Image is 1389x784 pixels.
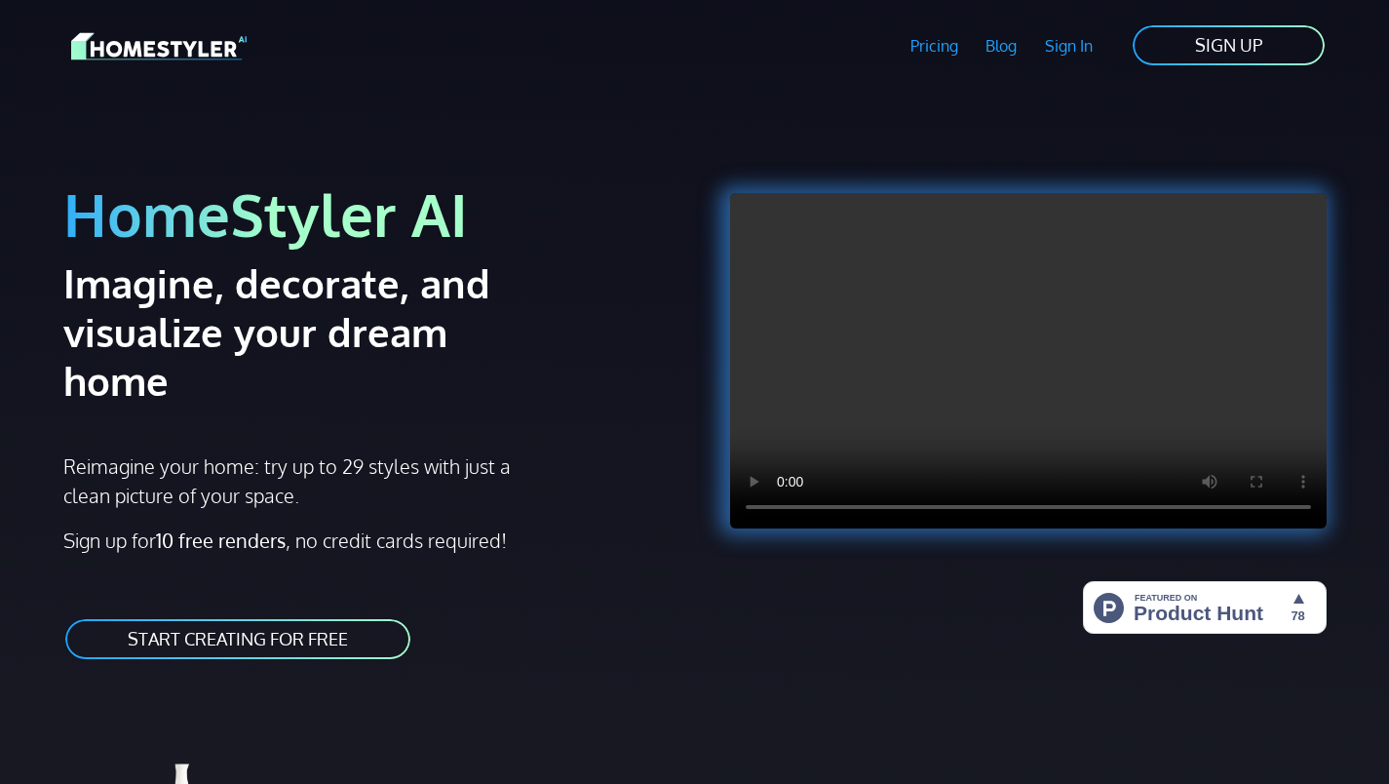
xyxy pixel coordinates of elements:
[63,526,683,555] p: Sign up for , no credit cards required!
[63,177,683,251] h1: HomeStyler AI
[63,451,528,510] p: Reimagine your home: try up to 29 styles with just a clean picture of your space.
[63,258,559,405] h2: Imagine, decorate, and visualize your dream home
[156,528,286,553] strong: 10 free renders
[63,617,412,661] a: START CREATING FOR FREE
[896,23,972,68] a: Pricing
[972,23,1031,68] a: Blog
[71,29,247,63] img: HomeStyler AI logo
[1131,23,1327,67] a: SIGN UP
[1031,23,1107,68] a: Sign In
[1083,581,1327,634] img: HomeStyler AI - Interior Design Made Easy: One Click to Your Dream Home | Product Hunt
